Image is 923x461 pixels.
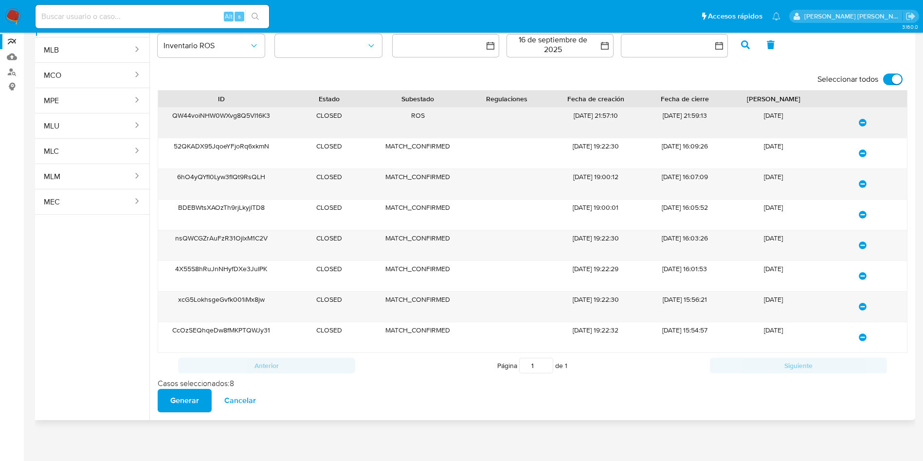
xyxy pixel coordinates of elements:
[245,10,265,23] button: search-icon
[772,12,780,20] a: Notificaciones
[708,11,762,21] span: Accesos rápidos
[36,10,269,23] input: Buscar usuario o caso...
[905,11,916,21] a: Salir
[804,12,903,21] p: sandra.helbardt@mercadolibre.com
[902,23,918,31] span: 3.160.0
[238,12,241,21] span: s
[225,12,233,21] span: Alt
